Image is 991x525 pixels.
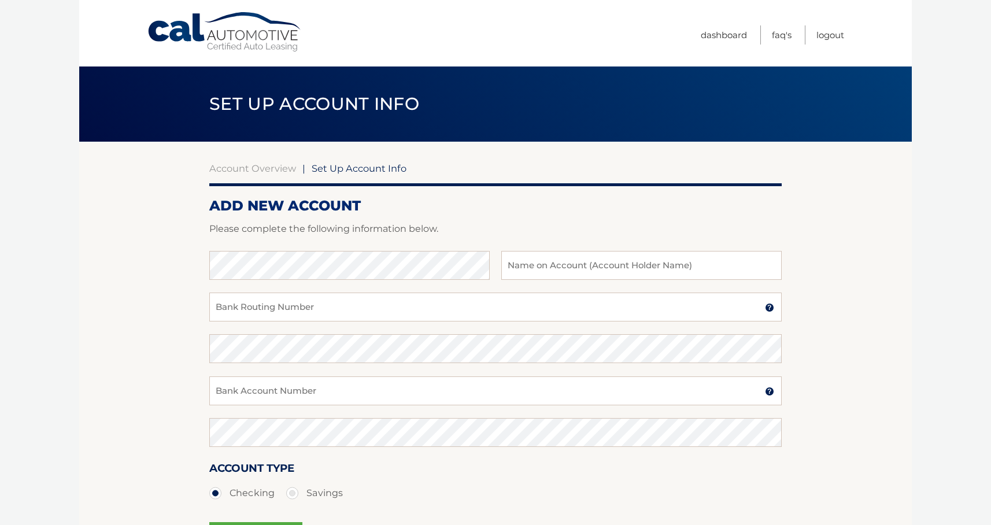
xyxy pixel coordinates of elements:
span: Set Up Account Info [209,93,419,114]
img: tooltip.svg [765,387,774,396]
input: Bank Account Number [209,376,782,405]
p: Please complete the following information below. [209,221,782,237]
input: Bank Routing Number [209,293,782,321]
input: Name on Account (Account Holder Name) [501,251,782,280]
h2: ADD NEW ACCOUNT [209,197,782,215]
label: Savings [286,482,343,505]
a: FAQ's [772,25,792,45]
a: Logout [816,25,844,45]
label: Account Type [209,460,294,481]
a: Account Overview [209,162,296,174]
img: tooltip.svg [765,303,774,312]
span: Set Up Account Info [312,162,406,174]
span: | [302,162,305,174]
a: Dashboard [701,25,747,45]
label: Checking [209,482,275,505]
a: Cal Automotive [147,12,303,53]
